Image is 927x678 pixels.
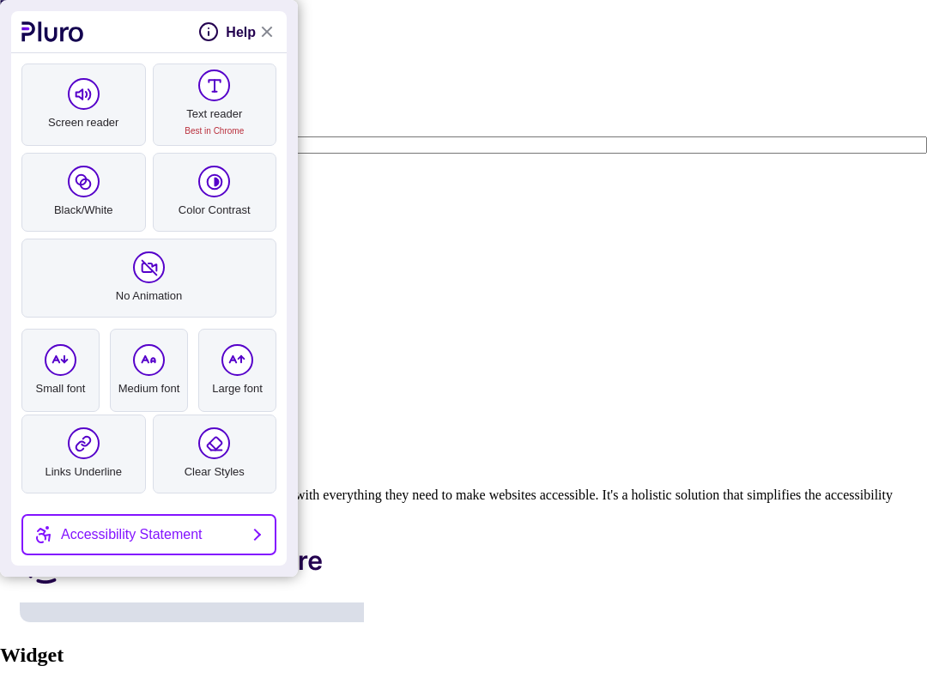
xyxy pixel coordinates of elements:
[24,463,143,481] span: Links Underline
[256,21,276,42] a: Close Accessibility Tool
[198,21,256,42] button: help on pluro Toolbar functionality
[24,202,143,219] span: Black/White
[198,21,219,42] svg: Help
[21,415,146,493] a: Links Underline
[21,514,276,555] a: Accessibility Statement
[21,153,146,232] a: Black/White
[155,123,275,140] span: Best in Chrome
[153,64,277,146] a: Text readerBest in Chrome
[61,526,203,543] span: Accessibility Statement
[24,380,97,397] span: Small font
[153,153,277,232] a: Color Contrast
[21,239,276,318] a: No Animation
[198,329,276,412] label: Large font
[155,106,275,140] span: Text reader
[112,380,185,397] span: Medium font
[110,329,188,412] label: Medium font
[201,380,274,397] span: Large font
[24,114,143,131] span: Screen reader
[21,329,100,412] label: Small font
[21,324,276,408] ul: Font Size
[155,202,275,219] span: Color Contrast
[21,21,84,42] a: to pluro website
[155,463,275,481] span: Clear Styles
[24,288,274,305] span: No Animation
[153,415,277,493] a: Clear Styles
[21,64,146,146] a: Screen reader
